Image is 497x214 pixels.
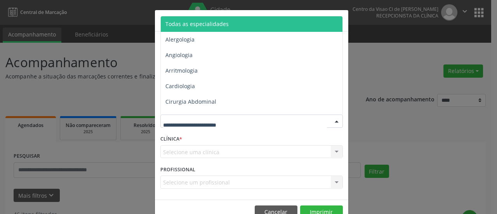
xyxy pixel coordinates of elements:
span: Cirurgia Bariatrica [165,113,213,121]
span: Arritmologia [165,67,198,74]
span: Cardiologia [165,82,195,90]
span: Alergologia [165,36,195,43]
label: PROFISSIONAL [160,164,195,176]
span: Todas as especialidades [165,20,229,28]
button: Close [333,10,348,29]
span: Angiologia [165,51,193,59]
span: Cirurgia Abdominal [165,98,216,105]
h5: Relatório de agendamentos [160,16,249,26]
label: CLÍNICA [160,133,182,145]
